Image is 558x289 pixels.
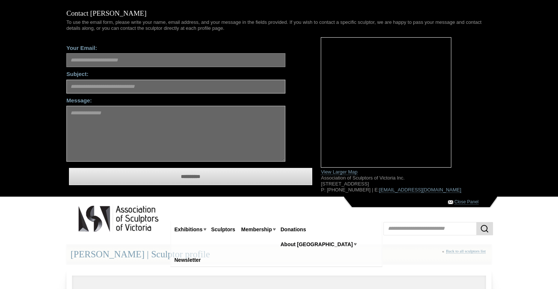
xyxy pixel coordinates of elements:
p: To use the email form, please write your name, email address, and your message in the fields prov... [66,19,492,31]
a: About [GEOGRAPHIC_DATA] [278,238,356,251]
img: Contact ASV [448,200,453,204]
img: Search [480,224,489,233]
a: Membership [238,223,275,236]
a: View Larger Map [321,169,357,175]
a: Donations [278,223,309,236]
label: Your Email: [66,41,310,51]
a: Newsletter [172,253,204,267]
a: Exhibitions [172,223,206,236]
a: [EMAIL_ADDRESS][DOMAIN_NAME] [379,187,461,193]
label: Subject: [66,67,310,77]
a: Close Panel [454,199,479,205]
div: « [442,249,488,262]
a: Sculptors [208,223,238,236]
img: logo.png [78,204,160,234]
a: Back to all sculptors list [446,249,486,254]
div: [PERSON_NAME] | Sculptor profile [66,245,492,264]
p: Association of Sculptors of Victoria Inc. [STREET_ADDRESS] P: [PHONE_NUMBER] | E: [321,175,492,193]
h1: Contact [PERSON_NAME] [66,10,492,19]
label: Message: [66,93,310,104]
